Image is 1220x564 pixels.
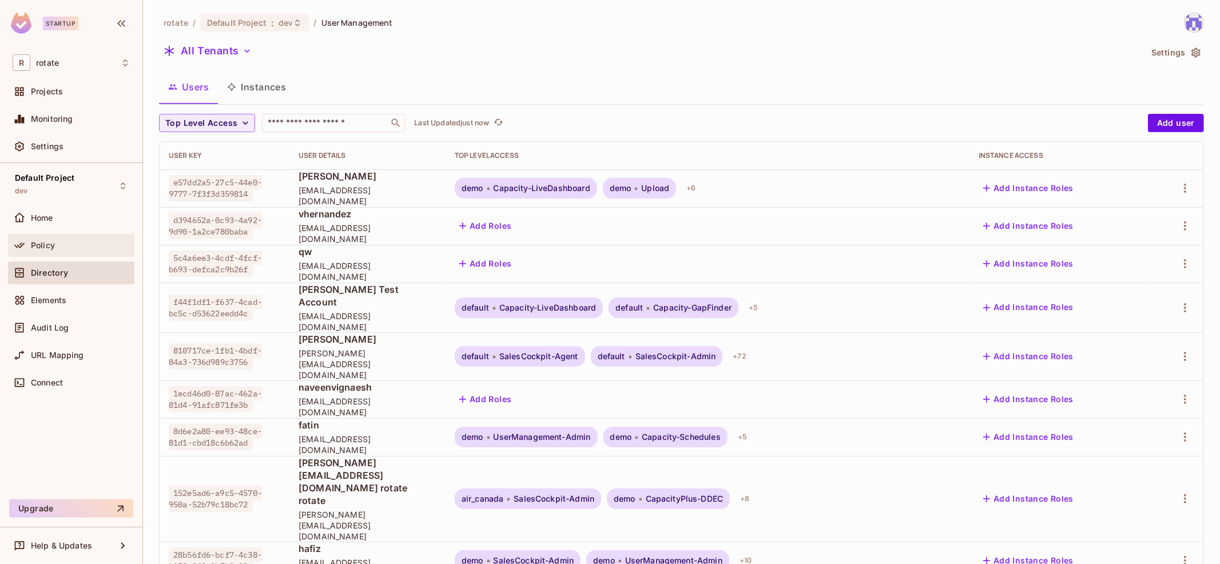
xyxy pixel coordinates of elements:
button: Add Instance Roles [979,179,1078,197]
div: Startup [43,17,78,30]
span: default [462,352,489,361]
span: [EMAIL_ADDRESS][DOMAIN_NAME] [299,311,436,332]
span: Projects [31,87,63,96]
span: : [271,18,275,27]
span: dev [279,17,293,28]
span: [EMAIL_ADDRESS][DOMAIN_NAME] [299,434,436,455]
span: [PERSON_NAME][EMAIL_ADDRESS][DOMAIN_NAME] [299,348,436,380]
span: air_canada [462,494,504,503]
span: f44f1df1-f637-4cad-bc5c-d53622eedd4c [169,295,262,321]
span: 1ecd46d0-87ac-462a-81d4-91afc871fe3b [169,386,262,412]
span: e57dd2a5-27c5-44e0-9777-7f3f3d359814 [169,175,262,201]
span: [EMAIL_ADDRESS][DOMAIN_NAME] [299,396,436,418]
div: + 5 [733,428,752,446]
button: Add Instance Roles [979,347,1078,366]
span: Top Level Access [165,116,237,130]
span: CapacityPlus-DDEC [646,494,724,503]
span: demo [610,184,631,193]
span: Workspace: rotate [36,58,59,67]
img: yoongjia@letsrotate.com [1185,13,1203,32]
button: Add Roles [455,217,516,235]
span: User Management [321,17,393,28]
span: Settings [31,142,63,151]
span: d394652a-0c93-4a92-9d90-1a2ce780baba [169,213,262,239]
span: Click to refresh data [489,116,505,130]
span: Default Project [207,17,267,28]
span: Default Project [15,173,74,182]
li: / [193,17,196,28]
button: Top Level Access [159,114,255,132]
span: hafiz [299,542,436,555]
span: [PERSON_NAME][EMAIL_ADDRESS][DOMAIN_NAME] [299,509,436,542]
span: Capacity-LiveDashboard [499,303,596,312]
button: Upgrade [9,499,133,518]
span: default [615,303,643,312]
span: demo [614,494,635,503]
button: Users [159,73,218,101]
li: / [313,17,316,28]
span: 810717ce-1fb1-4bdf-84a3-736d989c3756 [169,343,262,370]
span: R [13,54,30,71]
span: [PERSON_NAME][EMAIL_ADDRESS][DOMAIN_NAME] rotate rotate [299,456,436,507]
span: Directory [31,268,68,277]
span: qw [299,245,436,258]
span: UserManagement-Admin [494,432,591,442]
button: Instances [218,73,295,101]
div: + 8 [736,490,754,508]
div: Instance Access [979,151,1139,160]
button: Add Instance Roles [979,490,1078,508]
div: + 5 [744,299,762,317]
button: All Tenants [159,42,256,60]
span: Monitoring [31,114,73,124]
button: Add Roles [455,255,516,273]
span: refresh [494,117,503,129]
span: SalesCockpit-Agent [499,352,578,361]
span: fatin [299,419,436,431]
span: URL Mapping [31,351,84,360]
span: Elements [31,296,66,305]
span: Capacity-LiveDashboard [494,184,590,193]
span: demo [462,184,483,193]
span: [PERSON_NAME] [299,333,436,345]
span: Connect [31,378,63,387]
span: Home [31,213,53,223]
span: Capacity-Schedules [642,432,721,442]
span: [PERSON_NAME] Test Account [299,283,436,308]
span: [EMAIL_ADDRESS][DOMAIN_NAME] [299,223,436,244]
span: default [462,303,489,312]
span: 8d6e2a80-ee93-48ce-81d1-cbd18c6b62ad [169,424,262,450]
p: Last Updated just now [414,118,489,128]
div: Top Level Access [455,151,960,160]
span: demo [462,432,483,442]
span: Audit Log [31,323,69,332]
button: Add user [1148,114,1204,132]
span: 152e5ad6-a9c5-4570-950a-52b79c18bc72 [169,486,262,512]
button: Add Instance Roles [979,255,1078,273]
button: refresh [491,116,505,130]
button: Settings [1147,43,1204,62]
button: Add Roles [455,390,516,408]
button: Add Instance Roles [979,217,1078,235]
span: Policy [31,241,55,250]
button: Add Instance Roles [979,299,1078,317]
span: default [598,352,625,361]
span: [PERSON_NAME] [299,170,436,182]
div: User Details [299,151,436,160]
button: Add Instance Roles [979,428,1078,446]
span: vhernandez [299,208,436,220]
span: Upload [641,184,669,193]
div: + 6 [682,179,700,197]
div: User Key [169,151,280,160]
span: [EMAIL_ADDRESS][DOMAIN_NAME] [299,185,436,206]
span: demo [610,432,632,442]
span: SalesCockpit-Admin [635,352,716,361]
span: naveenvignaesh [299,381,436,394]
span: 5c4a6ee3-4cdf-4fcf-b693-defca2c9b26f [169,251,262,277]
span: the active workspace [164,17,188,28]
span: Help & Updates [31,541,92,550]
button: Add Instance Roles [979,390,1078,408]
span: [EMAIL_ADDRESS][DOMAIN_NAME] [299,260,436,282]
span: dev [15,186,27,196]
div: + 72 [728,347,750,366]
img: SReyMgAAAABJRU5ErkJggg== [11,13,31,34]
